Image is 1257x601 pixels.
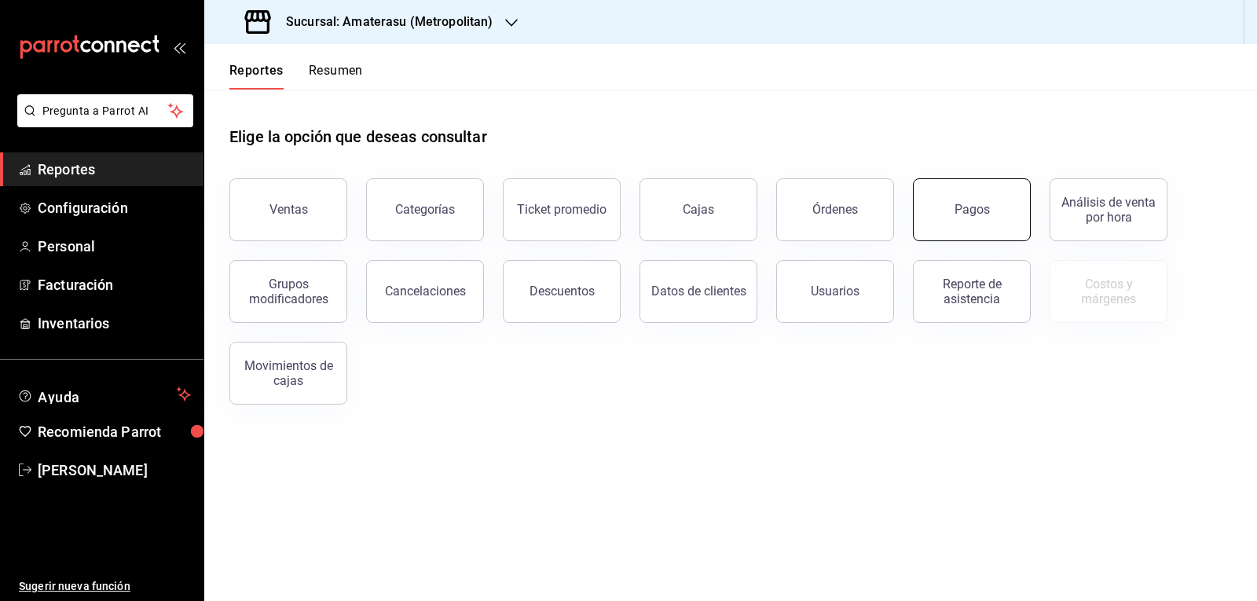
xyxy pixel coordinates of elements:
[639,178,757,241] button: Cajas
[229,342,347,405] button: Movimientos de cajas
[913,178,1031,241] button: Pagos
[366,178,484,241] button: Categorías
[517,202,607,217] div: Ticket promedio
[38,274,191,295] span: Facturación
[269,202,308,217] div: Ventas
[38,385,170,404] span: Ayuda
[38,236,191,257] span: Personal
[229,178,347,241] button: Ventas
[240,358,337,388] div: Movimientos de cajas
[503,178,621,241] button: Ticket promedio
[17,94,193,127] button: Pregunta a Parrot AI
[38,197,191,218] span: Configuración
[42,103,169,119] span: Pregunta a Parrot AI
[776,178,894,241] button: Órdenes
[366,260,484,323] button: Cancelaciones
[1050,260,1167,323] button: Contrata inventarios para ver este reporte
[309,63,363,90] button: Resumen
[955,202,990,217] div: Pagos
[229,125,487,148] h1: Elige la opción que deseas consultar
[913,260,1031,323] button: Reporte de asistencia
[38,460,191,481] span: [PERSON_NAME]
[683,202,714,217] div: Cajas
[530,284,595,299] div: Descuentos
[651,284,746,299] div: Datos de clientes
[11,114,193,130] a: Pregunta a Parrot AI
[38,421,191,442] span: Recomienda Parrot
[395,202,455,217] div: Categorías
[639,260,757,323] button: Datos de clientes
[503,260,621,323] button: Descuentos
[1060,277,1157,306] div: Costos y márgenes
[38,159,191,180] span: Reportes
[273,13,493,31] h3: Sucursal: Amaterasu (Metropolitan)
[38,313,191,334] span: Inventarios
[1050,178,1167,241] button: Análisis de venta por hora
[19,578,191,595] span: Sugerir nueva función
[229,63,284,90] button: Reportes
[923,277,1021,306] div: Reporte de asistencia
[173,41,185,53] button: open_drawer_menu
[229,63,363,90] div: navigation tabs
[1060,195,1157,225] div: Análisis de venta por hora
[812,202,858,217] div: Órdenes
[385,284,466,299] div: Cancelaciones
[229,260,347,323] button: Grupos modificadores
[776,260,894,323] button: Usuarios
[811,284,859,299] div: Usuarios
[240,277,337,306] div: Grupos modificadores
